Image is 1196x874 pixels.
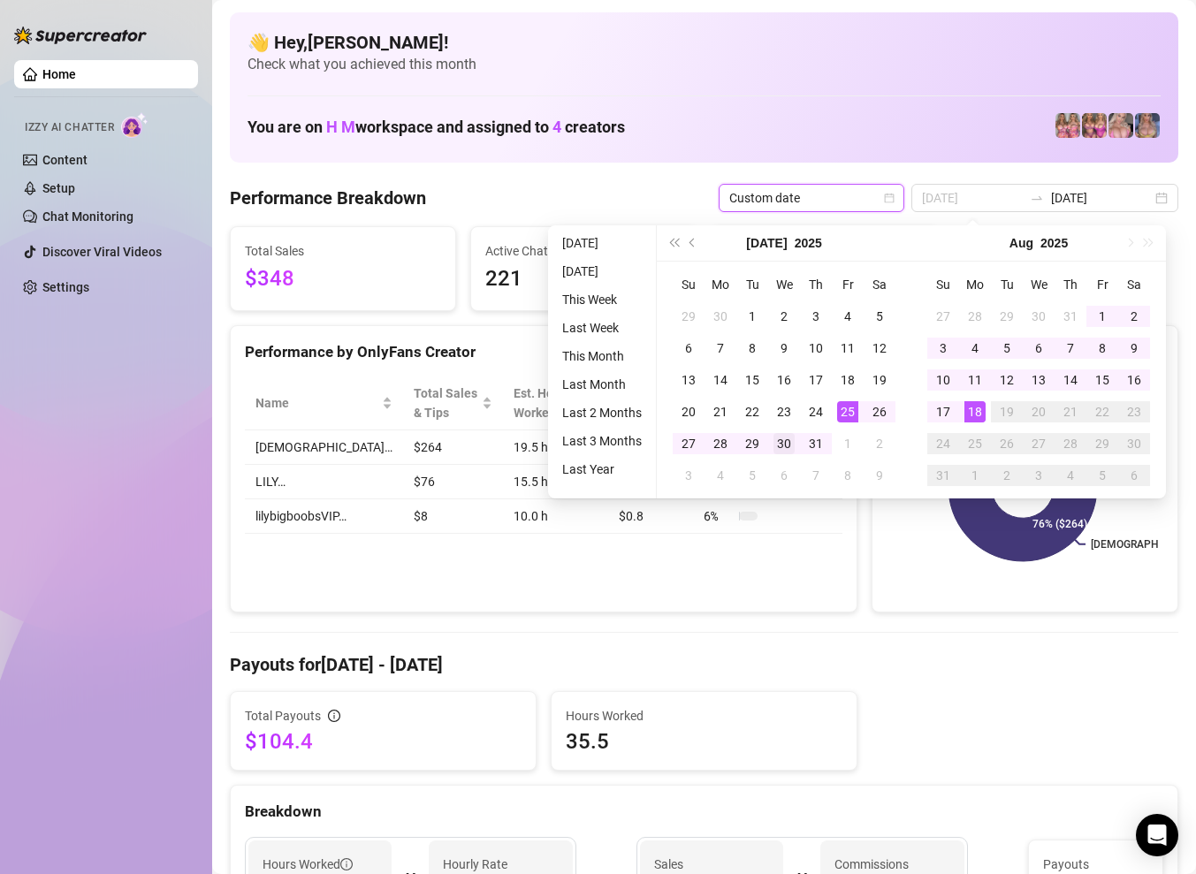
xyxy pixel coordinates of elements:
div: 29 [1092,433,1113,454]
span: swap-right [1030,191,1044,205]
button: Choose a year [795,225,822,261]
td: 2025-07-01 [736,300,768,332]
span: Custom date [729,185,894,211]
td: $0.8 [608,499,693,534]
div: 31 [1060,306,1081,327]
td: 2025-07-17 [800,364,832,396]
img: logo-BBDzfeDw.svg [14,27,147,44]
div: 26 [869,401,890,422]
td: 2025-06-30 [705,300,736,332]
td: 2025-07-27 [927,300,959,332]
div: 5 [742,465,763,486]
h4: Performance Breakdown [230,186,426,210]
td: 2025-07-28 [959,300,991,332]
div: 12 [869,338,890,359]
h4: Payouts for [DATE] - [DATE] [230,652,1178,677]
div: 1 [964,465,986,486]
div: 20 [1028,401,1049,422]
article: Commissions [834,855,909,874]
td: 2025-07-26 [864,396,895,428]
li: Last 3 Months [555,430,649,452]
div: 2 [1124,306,1145,327]
td: 2025-08-15 [1086,364,1118,396]
div: 2 [773,306,795,327]
button: Last year (Control + left) [664,225,683,261]
div: 26 [996,433,1017,454]
td: 2025-08-28 [1055,428,1086,460]
td: 2025-07-07 [705,332,736,364]
span: Izzy AI Chatter [25,119,114,136]
div: 29 [996,306,1017,327]
td: 2025-08-31 [927,460,959,491]
th: Th [800,269,832,300]
td: 2025-06-29 [673,300,705,332]
td: 2025-08-07 [1055,332,1086,364]
div: 13 [678,369,699,391]
div: 1 [837,433,858,454]
td: 2025-07-31 [800,428,832,460]
div: Open Intercom Messenger [1136,814,1178,856]
div: 27 [933,306,954,327]
div: 1 [742,306,763,327]
td: 2025-08-09 [864,460,895,491]
a: Setup [42,181,75,195]
img: hotmomsvip [1055,113,1080,138]
td: 10.0 h [503,499,609,534]
li: This Week [555,289,649,310]
div: 30 [773,433,795,454]
td: 2025-08-09 [1118,332,1150,364]
div: 28 [710,433,731,454]
li: This Month [555,346,649,367]
img: lilybigboobs [1135,113,1160,138]
td: 2025-08-30 [1118,428,1150,460]
div: 2 [996,465,1017,486]
li: [DATE] [555,232,649,254]
div: 20 [678,401,699,422]
td: lilybigboobsVIP… [245,499,403,534]
td: 2025-07-11 [832,332,864,364]
li: Last Year [555,459,649,480]
input: End date [1051,188,1152,208]
div: 27 [678,433,699,454]
div: 9 [869,465,890,486]
td: 15.5 h [503,465,609,499]
td: 2025-08-16 [1118,364,1150,396]
td: 2025-08-12 [991,364,1023,396]
th: Th [1055,269,1086,300]
div: 8 [1092,338,1113,359]
div: 16 [1124,369,1145,391]
h4: 👋 Hey, [PERSON_NAME] ! [248,30,1161,55]
div: 13 [1028,369,1049,391]
article: Hourly Rate [443,855,507,874]
th: Name [245,376,403,430]
td: 2025-08-08 [832,460,864,491]
img: AI Chatter [121,112,149,138]
div: 12 [996,369,1017,391]
a: Home [42,67,76,81]
button: Choose a month [1009,225,1033,261]
td: 2025-07-10 [800,332,832,364]
div: 18 [837,369,858,391]
div: 3 [678,465,699,486]
td: 2025-08-11 [959,364,991,396]
div: 15 [1092,369,1113,391]
div: 5 [869,306,890,327]
td: 2025-07-27 [673,428,705,460]
div: 30 [710,306,731,327]
div: 17 [805,369,827,391]
div: 10 [805,338,827,359]
div: 3 [1028,465,1049,486]
li: Last 2 Months [555,402,649,423]
td: 2025-07-23 [768,396,800,428]
td: 2025-07-22 [736,396,768,428]
td: 2025-07-05 [864,300,895,332]
td: 2025-07-02 [768,300,800,332]
h1: You are on workspace and assigned to creators [248,118,625,137]
div: 11 [837,338,858,359]
td: 2025-07-21 [705,396,736,428]
td: 2025-08-10 [927,364,959,396]
th: Sa [1118,269,1150,300]
div: Performance by OnlyFans Creator [245,340,842,364]
a: Content [42,153,88,167]
div: 17 [933,401,954,422]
